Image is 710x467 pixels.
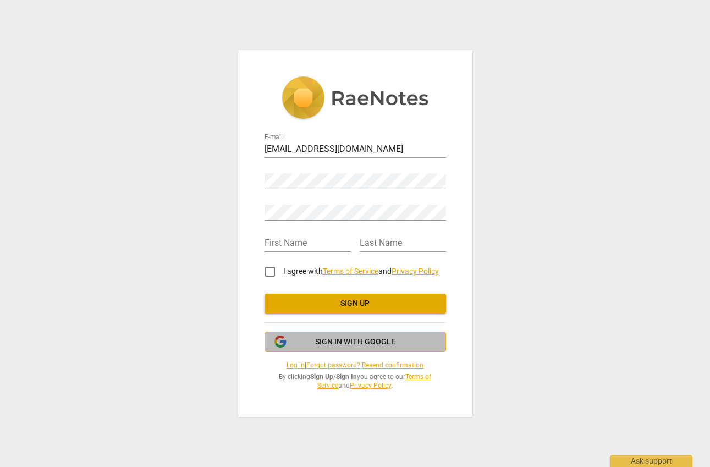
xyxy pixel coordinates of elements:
[265,332,446,353] button: Sign in with Google
[392,267,439,276] a: Privacy Policy
[265,294,446,314] button: Sign up
[310,373,333,381] b: Sign Up
[306,361,360,369] a: Forgot password?
[315,337,395,348] span: Sign in with Google
[282,76,429,122] img: 5ac2273c67554f335776073100b6d88f.svg
[287,361,305,369] a: Log in
[265,361,446,370] span: | |
[350,382,391,389] a: Privacy Policy
[265,134,283,140] label: E-mail
[336,373,357,381] b: Sign In
[273,298,437,309] span: Sign up
[323,267,378,276] a: Terms of Service
[362,361,423,369] a: Resend confirmation
[265,372,446,391] span: By clicking / you agree to our and .
[610,455,692,467] div: Ask support
[283,267,439,276] span: I agree with and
